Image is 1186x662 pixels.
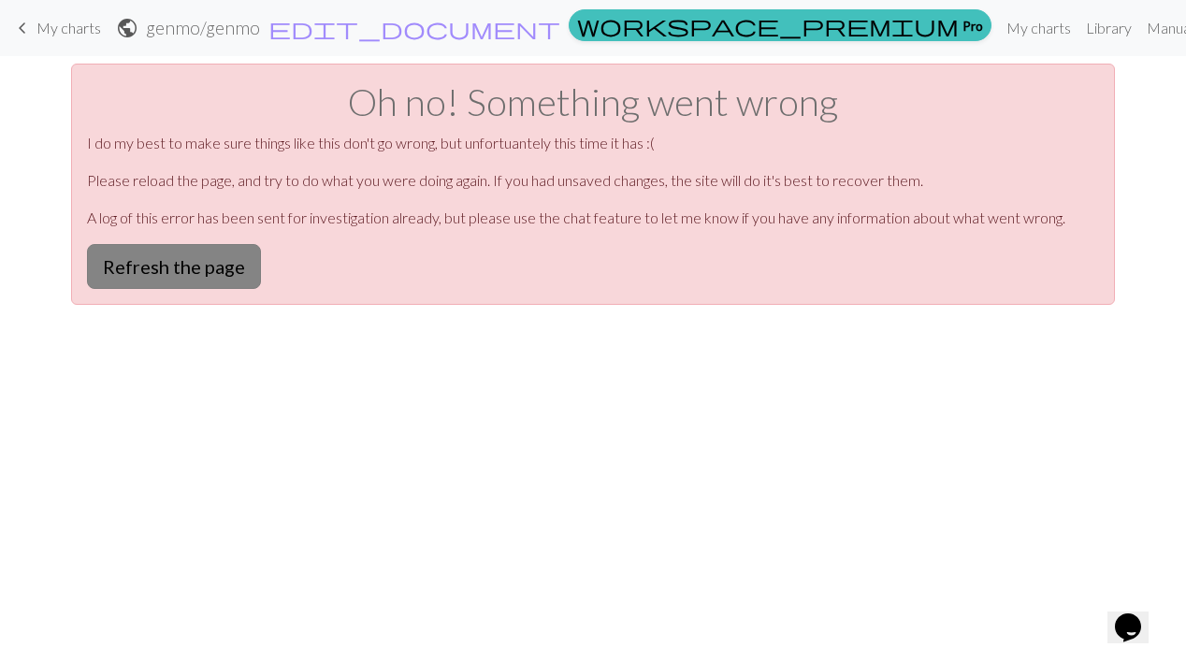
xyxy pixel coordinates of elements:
[87,132,1099,154] p: I do my best to make sure things like this don't go wrong, but unfortuantely this time it has :(
[999,9,1078,47] a: My charts
[268,15,560,41] span: edit_document
[87,169,1099,192] p: Please reload the page, and try to do what you were doing again. If you had unsaved changes, the ...
[11,15,34,41] span: keyboard_arrow_left
[36,19,101,36] span: My charts
[146,17,260,38] h2: genmo / genmo
[1107,587,1167,643] iframe: chat widget
[87,244,261,289] button: Refresh the page
[87,207,1099,229] p: A log of this error has been sent for investigation already, but please use the chat feature to l...
[87,79,1099,124] h1: Oh no! Something went wrong
[577,12,959,38] span: workspace_premium
[11,12,101,44] a: My charts
[116,15,138,41] span: public
[569,9,991,41] a: Pro
[1078,9,1139,47] a: Library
